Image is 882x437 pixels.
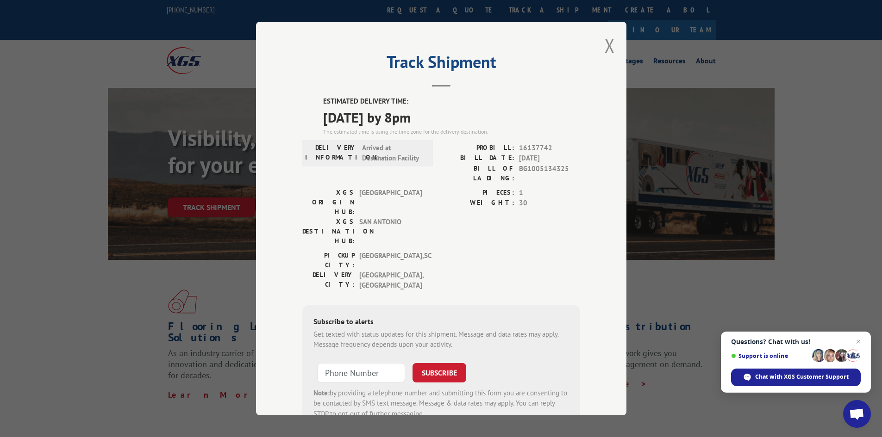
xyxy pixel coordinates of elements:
[605,33,615,58] button: Close modal
[441,188,514,198] label: PIECES:
[313,388,330,397] strong: Note:
[362,143,425,164] span: Arrived at Destination Facility
[302,251,355,270] label: PICKUP CITY:
[359,188,422,217] span: [GEOGRAPHIC_DATA]
[323,107,580,128] span: [DATE] by 8pm
[359,270,422,291] span: [GEOGRAPHIC_DATA] , [GEOGRAPHIC_DATA]
[302,217,355,246] label: XGS DESTINATION HUB:
[519,188,580,198] span: 1
[317,363,405,382] input: Phone Number
[441,143,514,154] label: PROBILL:
[302,188,355,217] label: XGS ORIGIN HUB:
[441,198,514,209] label: WEIGHT:
[359,217,422,246] span: SAN ANTONIO
[755,373,849,381] span: Chat with XGS Customer Support
[413,363,466,382] button: SUBSCRIBE
[519,198,580,209] span: 30
[441,164,514,183] label: BILL OF LADING:
[441,153,514,164] label: BILL DATE:
[323,128,580,136] div: The estimated time is using the time zone for the delivery destination.
[359,251,422,270] span: [GEOGRAPHIC_DATA] , SC
[843,400,871,428] a: Open chat
[731,369,861,386] span: Chat with XGS Customer Support
[313,316,569,329] div: Subscribe to alerts
[519,153,580,164] span: [DATE]
[519,143,580,154] span: 16137742
[313,388,569,419] div: by providing a telephone number and submitting this form you are consenting to be contacted by SM...
[302,270,355,291] label: DELIVERY CITY:
[519,164,580,183] span: BG1005134325
[313,329,569,350] div: Get texted with status updates for this shipment. Message and data rates may apply. Message frequ...
[323,96,580,107] label: ESTIMATED DELIVERY TIME:
[305,143,357,164] label: DELIVERY INFORMATION:
[302,55,580,73] h2: Track Shipment
[731,352,809,359] span: Support is online
[731,338,861,345] span: Questions? Chat with us!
